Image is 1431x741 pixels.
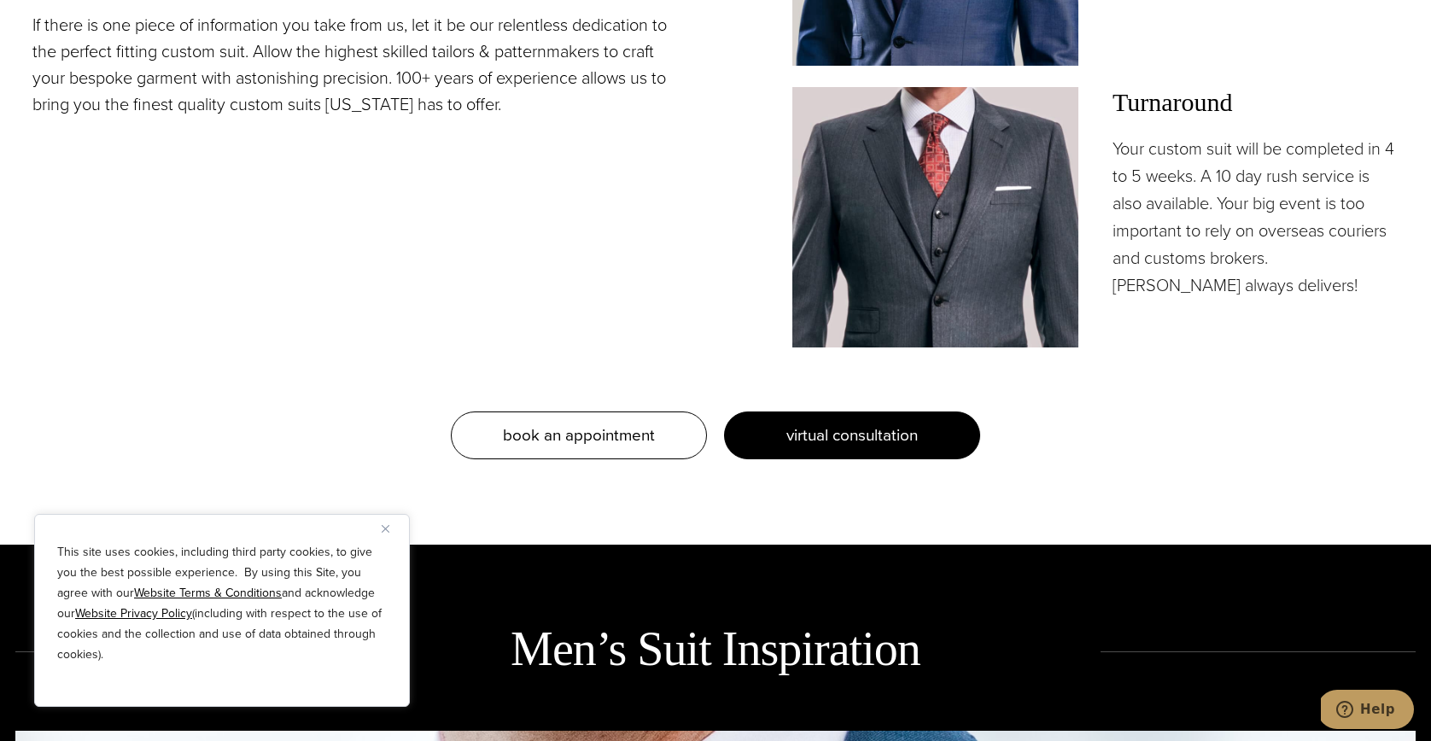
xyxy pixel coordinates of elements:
[1321,690,1414,732] iframe: Opens a widget where you can chat to one of our agents
[503,423,655,447] span: book an appointment
[724,411,980,459] a: virtual consultation
[134,584,282,602] a: Website Terms & Conditions
[786,423,918,447] span: virtual consultation
[382,518,402,539] button: Close
[1113,87,1399,118] h3: Turnaround
[330,618,1101,680] h2: Men’s Suit Inspiration
[32,12,681,118] p: If there is one piece of information you take from us, let it be our relentless dedication to the...
[451,411,707,459] a: book an appointment
[1113,135,1399,299] p: Your custom suit will be completed in 4 to 5 weeks. A 10 day rush service is also available. Your...
[792,87,1078,347] img: Client in vested charcoal bespoke suit with white shirt and red patterned tie.
[57,542,387,665] p: This site uses cookies, including third party cookies, to give you the best possible experience. ...
[75,604,192,622] a: Website Privacy Policy
[382,525,389,533] img: Close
